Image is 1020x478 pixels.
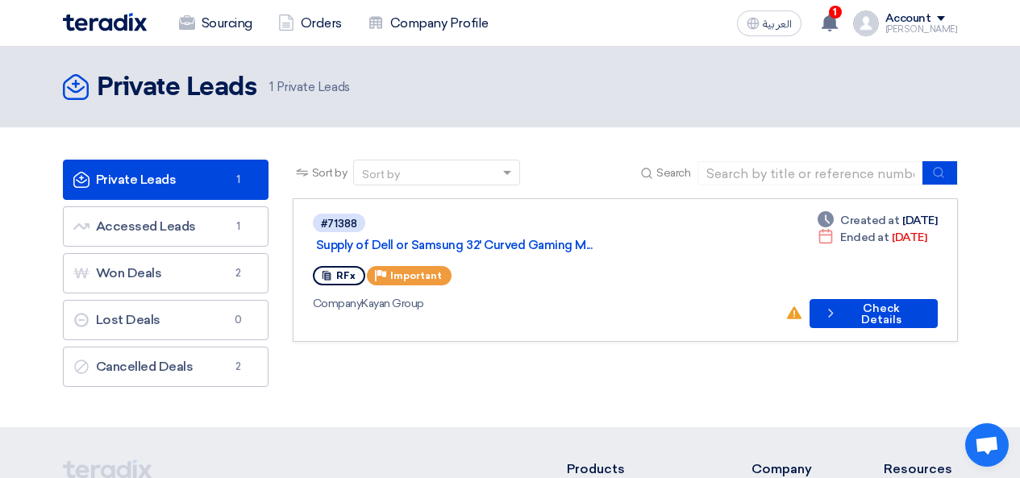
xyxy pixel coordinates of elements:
[63,347,269,387] a: Cancelled Deals2
[390,270,442,281] span: Important
[840,229,889,246] span: Ended at
[355,6,502,41] a: Company Profile
[885,12,931,26] div: Account
[229,312,248,328] span: 0
[63,253,269,293] a: Won Deals2
[229,172,248,188] span: 1
[737,10,801,36] button: العربية
[166,6,265,41] a: Sourcing
[229,265,248,281] span: 2
[818,212,937,229] div: [DATE]
[763,19,792,30] span: العربية
[697,161,923,185] input: Search by title or reference number
[810,299,937,328] button: Check Details
[362,166,400,183] div: Sort by
[313,297,362,310] span: Company
[829,6,842,19] span: 1
[63,13,147,31] img: Teradix logo
[63,206,269,247] a: Accessed Leads1
[316,238,719,252] a: Supply of Dell or Samsung 32' Curved Gaming M...
[336,270,356,281] span: RFx
[229,359,248,375] span: 2
[313,295,773,312] div: Kayan Group
[97,72,257,104] h2: Private Leads
[312,164,348,181] span: Sort by
[63,300,269,340] a: Lost Deals0
[656,164,690,181] span: Search
[885,25,958,34] div: [PERSON_NAME]
[321,218,357,229] div: #71388
[63,160,269,200] a: Private Leads1
[840,212,899,229] span: Created at
[229,218,248,235] span: 1
[265,6,355,41] a: Orders
[269,78,349,97] span: Private Leads
[965,423,1009,467] div: Open chat
[269,80,273,94] span: 1
[853,10,879,36] img: profile_test.png
[818,229,926,246] div: [DATE]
